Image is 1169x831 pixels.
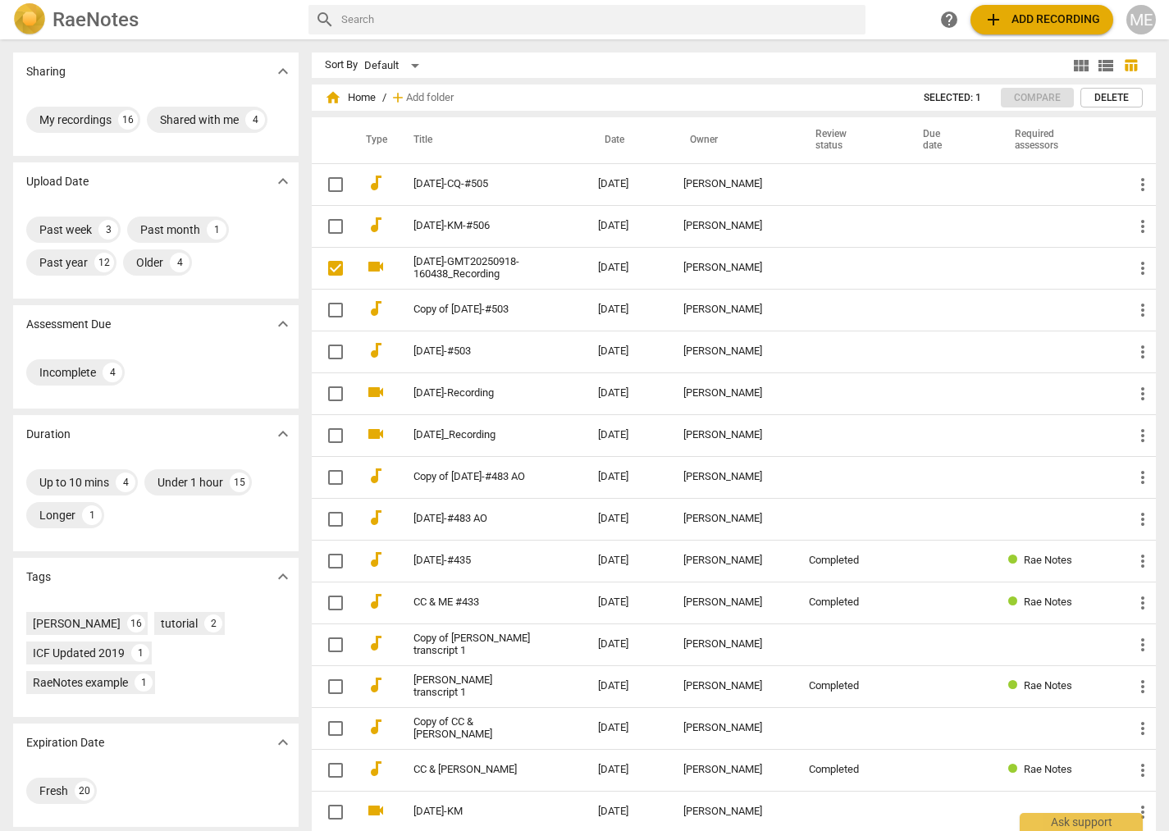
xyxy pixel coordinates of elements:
a: Copy of [PERSON_NAME] transcript 1 [413,632,539,657]
p: Assessment Due [26,316,111,333]
div: 15 [230,473,249,492]
td: [DATE] [585,205,670,247]
td: [DATE] [585,247,670,289]
div: Ask support [1020,813,1143,831]
div: [PERSON_NAME] [683,680,783,692]
div: [PERSON_NAME] [683,178,783,190]
span: Home [325,89,376,106]
div: tutorial [161,615,198,632]
span: expand_more [273,62,293,81]
span: Review status: completed [1008,596,1024,608]
td: [DATE] [585,498,670,540]
span: audiotrack [366,299,386,318]
span: add [984,10,1003,30]
th: Title [394,117,585,163]
td: [DATE] [585,707,670,749]
span: audiotrack [366,550,386,569]
span: more_vert [1133,300,1153,320]
div: 4 [116,473,135,492]
div: Default [364,53,425,79]
span: Add recording [984,10,1100,30]
span: more_vert [1133,509,1153,529]
div: Under 1 hour [158,474,223,491]
div: 1 [135,673,153,692]
td: [DATE] [585,331,670,372]
span: add [390,89,406,106]
a: [DATE]-KM [413,806,539,818]
td: [DATE] [585,456,670,498]
a: CC & [PERSON_NAME] [413,764,539,776]
td: [DATE] [585,582,670,623]
span: Rae Notes [1024,596,1072,608]
div: Shared with me [160,112,239,128]
div: Fresh [39,783,68,799]
span: Add folder [406,92,454,104]
span: more_vert [1133,258,1153,278]
span: expand_more [273,733,293,752]
span: more_vert [1133,342,1153,362]
button: Delete [1080,88,1143,107]
button: Show more [271,730,295,755]
div: 3 [98,220,118,240]
div: 20 [75,781,94,801]
div: Completed [809,555,890,567]
div: [PERSON_NAME] [683,638,783,651]
div: [PERSON_NAME] [683,387,783,400]
span: audiotrack [366,717,386,737]
button: Upload [970,5,1113,34]
a: [PERSON_NAME] transcript 1 [413,674,539,699]
span: Rae Notes [1024,763,1072,775]
span: more_vert [1133,551,1153,571]
span: audiotrack [366,633,386,653]
div: [PERSON_NAME] [683,806,783,818]
span: more_vert [1133,802,1153,822]
p: Duration [26,426,71,443]
span: Rae Notes [1024,554,1072,566]
span: table_chart [1123,57,1139,73]
p: Sharing [26,63,66,80]
a: Copy of [DATE]-#503 [413,304,539,316]
input: Search [341,7,859,33]
button: List view [1094,53,1118,78]
div: ICF Updated 2019 [33,645,125,661]
div: [PERSON_NAME] [683,220,783,232]
a: [DATE]_Recording [413,429,539,441]
div: Past month [140,221,200,238]
span: Rae Notes [1024,679,1072,692]
span: / [382,92,386,104]
span: audiotrack [366,173,386,193]
button: Show more [271,564,295,589]
a: CC & ME #433 [413,596,539,609]
p: Tags [26,568,51,586]
span: expand_more [273,424,293,444]
div: Completed [809,680,890,692]
div: 16 [118,110,138,130]
span: Review status: completed [1008,554,1024,566]
th: Type [353,117,394,163]
div: [PERSON_NAME] [683,722,783,734]
span: videocam [366,424,386,444]
span: more_vert [1133,468,1153,487]
div: [PERSON_NAME] [683,596,783,609]
div: [PERSON_NAME] [33,615,121,632]
div: [PERSON_NAME] [683,513,783,525]
div: RaeNotes example [33,674,128,691]
h2: RaeNotes [53,8,139,31]
a: [DATE]-GMT20250918-160438_Recording [413,256,539,281]
button: Selected: 1 [911,88,994,107]
div: Sort By [325,59,358,71]
span: Review status: completed [1008,763,1024,775]
span: more_vert [1133,677,1153,696]
span: audiotrack [366,215,386,235]
div: [PERSON_NAME] [683,262,783,274]
div: Completed [809,596,890,609]
div: 1 [131,644,149,662]
div: [PERSON_NAME] [683,471,783,483]
td: [DATE] [585,665,670,707]
button: Show more [271,312,295,336]
a: [DATE]-KM-#506 [413,220,539,232]
div: 12 [94,253,114,272]
span: audiotrack [366,591,386,611]
td: [DATE] [585,163,670,205]
a: LogoRaeNotes [13,3,295,36]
